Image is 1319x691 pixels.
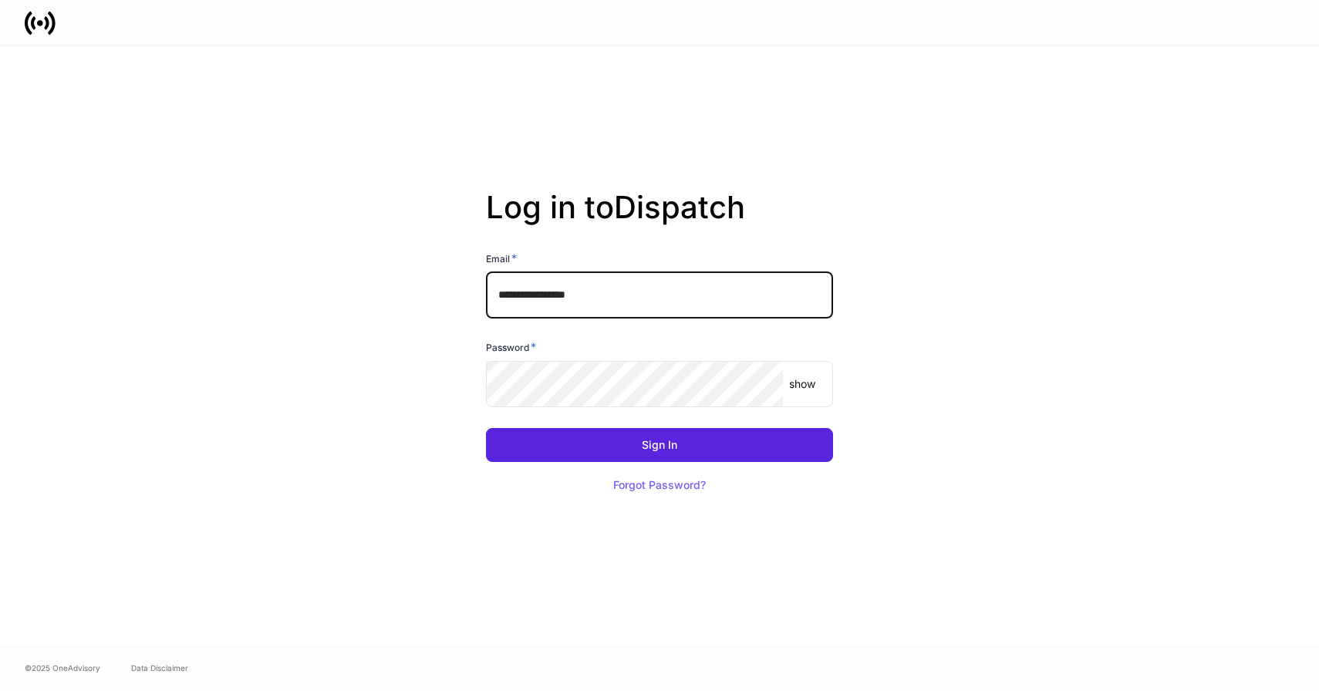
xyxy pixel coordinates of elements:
div: Forgot Password? [613,480,706,490]
button: Forgot Password? [594,468,725,502]
span: © 2025 OneAdvisory [25,662,100,674]
button: Sign In [486,428,833,462]
a: Data Disclaimer [131,662,188,674]
h6: Password [486,339,536,355]
p: show [789,376,815,392]
h2: Log in to Dispatch [486,189,833,251]
div: Sign In [642,440,677,450]
h6: Email [486,251,517,266]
